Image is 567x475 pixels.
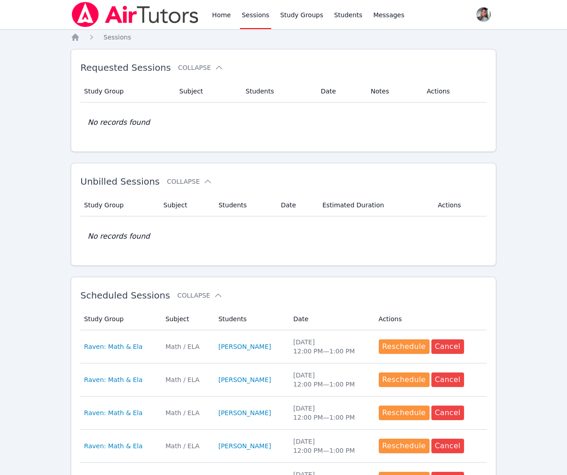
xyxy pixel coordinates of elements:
a: [PERSON_NAME] [218,342,271,351]
div: [DATE] 12:00 PM — 1:00 PM [293,404,368,422]
button: Cancel [431,406,464,420]
button: Collapse [167,177,212,186]
th: Notes [365,80,421,103]
th: Study Group [80,308,160,330]
div: Math / ELA [166,375,208,384]
a: [PERSON_NAME] [218,375,271,384]
th: Actions [373,308,487,330]
button: Collapse [177,291,223,300]
button: Reschedule [379,339,430,354]
div: [DATE] 12:00 PM — 1:00 PM [293,371,368,389]
th: Study Group [80,194,158,216]
img: Air Tutors [71,2,199,27]
td: No records found [80,103,487,142]
a: Raven: Math & Ela [84,408,142,417]
tr: Raven: Math & ElaMath / ELA[PERSON_NAME][DATE]12:00 PM—1:00 PMRescheduleCancel [80,330,487,363]
th: Subject [160,308,213,330]
th: Subject [158,194,213,216]
span: Sessions [103,34,131,41]
th: Actions [421,80,487,103]
span: Requested Sessions [80,62,171,73]
tr: Raven: Math & ElaMath / ELA[PERSON_NAME][DATE]12:00 PM—1:00 PMRescheduleCancel [80,430,487,463]
div: [DATE] 12:00 PM — 1:00 PM [293,437,368,455]
th: Date [275,194,317,216]
th: Date [288,308,373,330]
th: Study Group [80,80,174,103]
a: [PERSON_NAME] [218,408,271,417]
div: [DATE] 12:00 PM — 1:00 PM [293,338,368,356]
th: Students [240,80,316,103]
th: Actions [432,194,487,216]
a: [PERSON_NAME] [218,441,271,451]
a: Raven: Math & Ela [84,342,142,351]
nav: Breadcrumb [71,33,496,42]
th: Students [213,308,288,330]
span: Unbilled Sessions [80,176,160,187]
th: Date [315,80,365,103]
th: Subject [174,80,240,103]
button: Cancel [431,372,464,387]
span: Scheduled Sessions [80,290,170,301]
tr: Raven: Math & ElaMath / ELA[PERSON_NAME][DATE]12:00 PM—1:00 PMRescheduleCancel [80,397,487,430]
button: Collapse [178,63,224,72]
tr: Raven: Math & ElaMath / ELA[PERSON_NAME][DATE]12:00 PM—1:00 PMRescheduleCancel [80,363,487,397]
button: Cancel [431,339,464,354]
div: Math / ELA [166,408,208,417]
div: Math / ELA [166,342,208,351]
span: Messages [373,10,405,20]
a: Sessions [103,33,131,42]
td: No records found [80,216,487,256]
a: Raven: Math & Ela [84,375,142,384]
th: Students [213,194,275,216]
div: Math / ELA [166,441,208,451]
a: Raven: Math & Ela [84,441,142,451]
button: Reschedule [379,372,430,387]
th: Estimated Duration [317,194,433,216]
button: Cancel [431,439,464,453]
button: Reschedule [379,406,430,420]
button: Reschedule [379,439,430,453]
